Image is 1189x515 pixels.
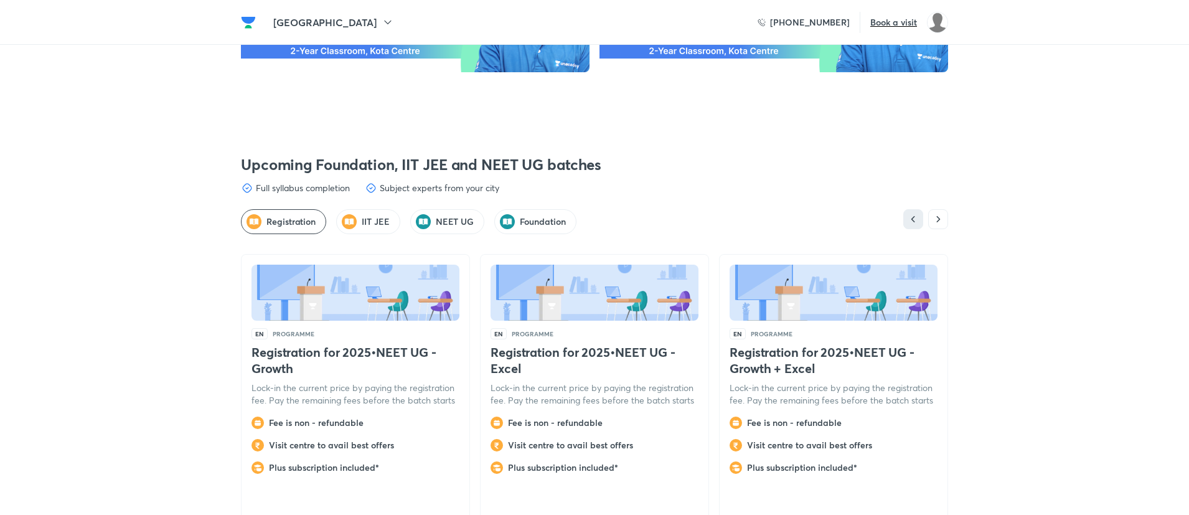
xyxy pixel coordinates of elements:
h6: Plus subscription included* [747,461,942,474]
h6: Visit centre to avail best offers [508,439,703,451]
img: Batch11.png [730,265,938,321]
h4: Registration for 2025 • NEET UG - Growth [251,344,459,377]
span: [object Object] [436,215,474,228]
img: Batch11.png [251,265,459,321]
img: Feature-intro-icons.png [247,214,261,229]
span: [object Object] [266,215,316,228]
h4: Registration for 2025 • NEET UG - Growth + Excel [730,344,938,377]
h6: Visit centre to avail best offers [747,439,942,451]
h5: IIT JEE [362,215,390,228]
h5: Registration [266,215,316,228]
span: EN [491,328,507,339]
h5: Foundation [520,215,565,228]
h6: Fee is non - refundable [747,417,942,429]
p: Lock-in the current price by paying the registration fee. Pay the remaining fees before the batch... [491,382,698,407]
h5: NEET UG [436,215,474,228]
h4: Registration for 2025 • NEET UG - Excel [491,344,698,377]
span: EN [730,328,746,339]
img: Feature-intro-icons.png [500,214,515,229]
img: Manasa M [927,12,948,33]
img: feature [491,439,503,451]
h5: [GEOGRAPHIC_DATA] [273,15,377,30]
span: [object Object] [362,215,390,228]
img: feature [251,439,264,451]
div: [object Object] [336,209,400,234]
h6: Plus subscription included* [508,461,703,474]
img: feature [491,417,503,429]
img: feature [730,439,742,451]
p: PROGRAMME [512,331,553,337]
h3: Upcoming Foundation, IIT JEE and NEET UG batches [241,154,948,174]
div: [object Object] [410,209,485,234]
img: feature-icon [365,182,377,194]
a: Company Logo [241,15,261,30]
img: feature [491,461,503,474]
span: [object Object] [520,215,565,228]
img: feature-icon [241,182,253,194]
div: [object Object] [494,209,576,234]
p: Lock-in the current price by paying the registration fee. Pay the remaining fees before the batch... [730,382,938,407]
img: Feature-intro-icons.png [416,214,431,229]
img: feature [730,417,742,429]
img: Batch11.png [491,265,698,321]
div: [object Object] [241,209,326,234]
p: PROGRAMME [751,331,792,337]
img: feature [251,461,264,474]
a: [PHONE_NUMBER] [758,16,850,29]
h6: Fee is non - refundable [269,417,464,429]
h6: Full syllabus completion [256,182,350,194]
h6: Plus subscription included* [269,461,464,474]
h6: Fee is non - refundable [508,417,703,429]
p: Lock-in the current price by paying the registration fee. Pay the remaining fees before the batch... [251,382,459,407]
img: Feature-intro-icons.png [342,214,357,229]
h6: Visit centre to avail best offers [269,439,464,451]
span: EN [251,328,268,339]
h6: [PHONE_NUMBER] [770,16,850,29]
img: Company Logo [241,15,256,30]
h6: Book a visit [870,16,917,29]
img: feature [251,417,264,429]
h6: Subject experts from your city [380,182,499,194]
img: feature [730,461,742,474]
p: PROGRAMME [273,331,314,337]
